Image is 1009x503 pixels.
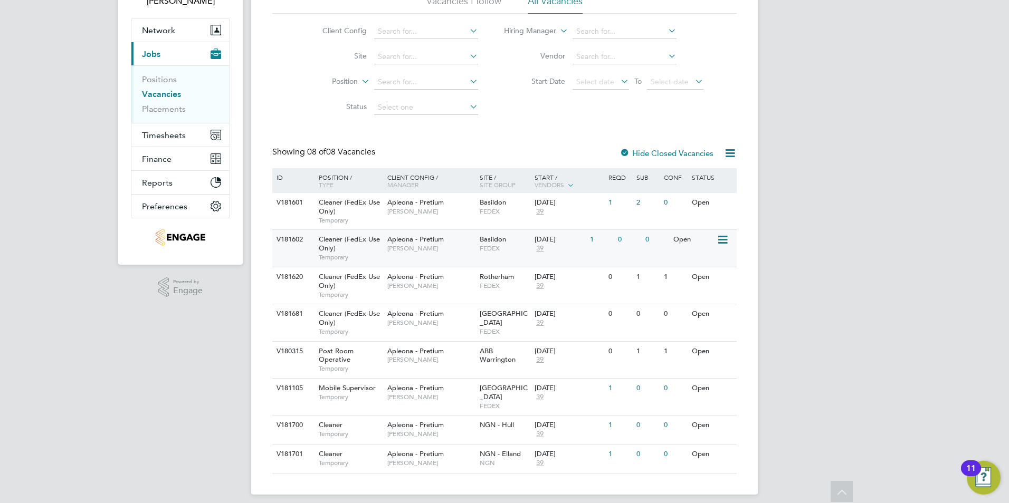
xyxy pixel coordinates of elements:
span: Basildon [480,198,506,207]
div: Open [689,267,735,287]
div: 1 [606,444,633,464]
div: 0 [606,267,633,287]
input: Search for... [374,75,478,90]
label: Hiring Manager [496,26,556,36]
div: Conf [661,168,689,186]
div: V181700 [274,415,311,435]
div: 2 [634,193,661,212]
span: Site Group [480,180,516,189]
span: Cleaner (FedEx Use Only) [319,272,380,290]
div: Open [689,193,735,212]
span: 39 [535,355,545,364]
div: 0 [606,304,633,324]
div: [DATE] [535,198,603,207]
label: Site [306,51,367,61]
span: Powered by [173,277,203,286]
div: Showing [272,147,377,158]
button: Open Resource Center, 11 new notifications [967,461,1001,495]
label: Client Config [306,26,367,35]
span: Cleaner [319,420,342,429]
span: FEDEX [480,327,530,336]
div: 0 [661,415,689,435]
span: Reports [142,178,173,188]
input: Select one [374,100,478,115]
span: 39 [535,282,545,291]
span: Temporary [319,216,382,225]
span: Manager [387,180,418,189]
div: Open [689,444,735,464]
input: Search for... [573,24,677,39]
div: Reqd [606,168,633,186]
div: Site / [477,168,532,194]
span: Temporary [319,459,382,467]
div: V181701 [274,444,311,464]
a: Go to home page [131,229,230,246]
div: 0 [634,304,661,324]
div: Start / [532,168,606,195]
div: 1 [606,379,633,398]
div: ID [274,168,311,186]
label: Hide Closed Vacancies [620,148,713,158]
div: Sub [634,168,661,186]
div: [DATE] [535,235,585,244]
span: 39 [535,393,545,402]
span: 08 of [307,147,326,157]
span: FEDEX [480,207,530,216]
div: V180315 [274,342,311,361]
div: Client Config / [385,168,477,194]
span: Select date [576,77,614,86]
div: [DATE] [535,421,603,430]
span: FEDEX [480,282,530,290]
div: 1 [587,230,615,249]
span: ABB Warrington [480,346,516,364]
div: 0 [634,444,661,464]
span: 39 [535,207,545,216]
div: Open [671,230,717,249]
span: [PERSON_NAME] [387,318,474,327]
span: [GEOGRAPHIC_DATA] [480,309,528,327]
span: [PERSON_NAME] [387,244,474,253]
div: 1 [661,267,689,287]
div: 0 [661,379,689,398]
span: 39 [535,459,545,468]
span: Cleaner [319,449,342,458]
span: [PERSON_NAME] [387,430,474,438]
span: Mobile Supervisor [319,383,376,392]
span: Apleona - Pretium [387,198,444,207]
label: Start Date [505,76,565,86]
span: Temporary [319,364,382,373]
span: Apleona - Pretium [387,420,444,429]
div: 0 [615,230,643,249]
span: Apleona - Pretium [387,309,444,318]
span: Temporary [319,327,382,336]
span: 39 [535,430,545,439]
div: 1 [606,193,633,212]
span: [PERSON_NAME] [387,355,474,364]
div: 0 [606,342,633,361]
span: Type [319,180,334,189]
div: Open [689,304,735,324]
div: 0 [661,304,689,324]
label: Vendor [505,51,565,61]
div: V181601 [274,193,311,212]
div: 11 [966,468,976,482]
div: 0 [634,379,661,398]
label: Position [297,76,358,87]
div: V181681 [274,304,311,324]
button: Timesheets [131,123,230,147]
span: [PERSON_NAME] [387,282,474,290]
span: Jobs [142,49,160,59]
span: Post Room Operative [319,346,354,364]
span: FEDEX [480,402,530,410]
div: Open [689,415,735,435]
a: Powered byEngage [158,277,203,297]
input: Search for... [573,50,677,64]
span: Cleaner (FedEx Use Only) [319,309,380,327]
span: [PERSON_NAME] [387,393,474,401]
button: Reports [131,171,230,194]
a: Vacancies [142,89,181,99]
span: Apleona - Pretium [387,449,444,458]
div: 0 [661,444,689,464]
span: 39 [535,318,545,327]
span: Finance [142,154,172,164]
